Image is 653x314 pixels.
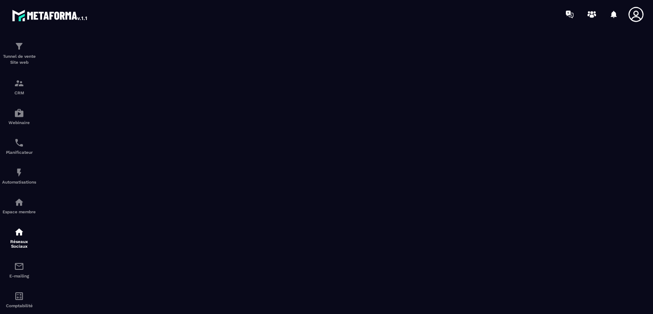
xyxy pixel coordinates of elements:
p: Automatisations [2,180,36,184]
p: CRM [2,91,36,95]
p: E-mailing [2,274,36,278]
p: Planificateur [2,150,36,155]
a: automationsautomationsWebinaire [2,102,36,131]
img: logo [12,8,88,23]
p: Tunnel de vente Site web [2,54,36,65]
img: automations [14,108,24,118]
p: Webinaire [2,120,36,125]
img: automations [14,197,24,207]
a: automationsautomationsEspace membre [2,191,36,221]
a: formationformationTunnel de vente Site web [2,35,36,72]
a: emailemailE-mailing [2,255,36,285]
img: email [14,261,24,272]
a: formationformationCRM [2,72,36,102]
a: schedulerschedulerPlanificateur [2,131,36,161]
img: formation [14,78,24,88]
p: Comptabilité [2,303,36,308]
p: Espace membre [2,209,36,214]
img: accountant [14,291,24,301]
img: scheduler [14,138,24,148]
img: social-network [14,227,24,237]
a: social-networksocial-networkRéseaux Sociaux [2,221,36,255]
img: automations [14,167,24,178]
p: Réseaux Sociaux [2,239,36,249]
a: automationsautomationsAutomatisations [2,161,36,191]
img: formation [14,41,24,51]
